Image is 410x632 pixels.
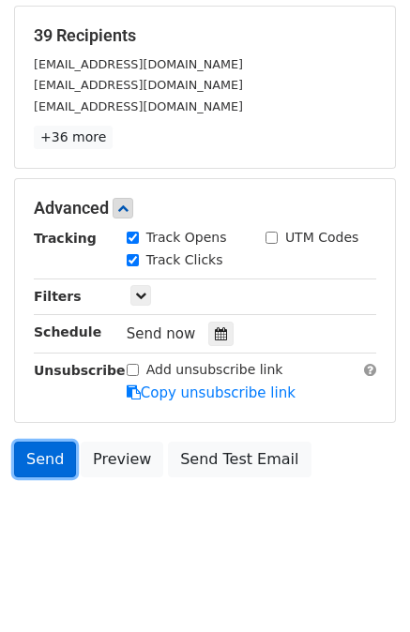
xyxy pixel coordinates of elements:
h5: Advanced [34,198,376,218]
label: Add unsubscribe link [146,360,283,380]
a: Preview [81,442,163,477]
span: Send now [127,325,196,342]
label: Track Clicks [146,250,223,270]
small: [EMAIL_ADDRESS][DOMAIN_NAME] [34,99,243,113]
a: Send [14,442,76,477]
strong: Unsubscribe [34,363,126,378]
a: Copy unsubscribe link [127,384,296,401]
iframe: Chat Widget [316,542,410,632]
label: Track Opens [146,228,227,248]
strong: Filters [34,289,82,304]
small: [EMAIL_ADDRESS][DOMAIN_NAME] [34,78,243,92]
strong: Schedule [34,324,101,339]
a: +36 more [34,126,113,149]
label: UTM Codes [285,228,358,248]
small: [EMAIL_ADDRESS][DOMAIN_NAME] [34,57,243,71]
h5: 39 Recipients [34,25,376,46]
a: Send Test Email [168,442,311,477]
strong: Tracking [34,231,97,246]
